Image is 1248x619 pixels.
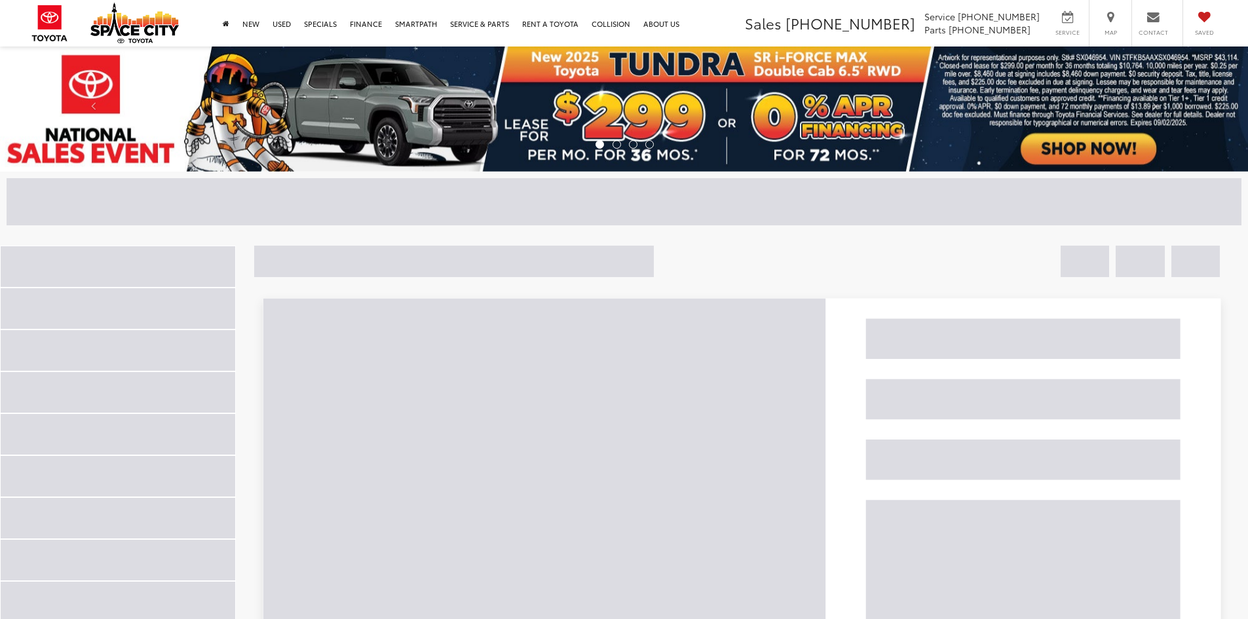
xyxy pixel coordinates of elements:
span: [PHONE_NUMBER] [958,10,1040,23]
span: Map [1096,28,1125,37]
span: [PHONE_NUMBER] [949,23,1031,36]
span: Parts [924,23,946,36]
span: Contact [1139,28,1168,37]
span: Saved [1190,28,1219,37]
span: [PHONE_NUMBER] [785,12,915,33]
img: Space City Toyota [90,3,179,43]
span: Sales [745,12,782,33]
span: Service [1053,28,1082,37]
span: Service [924,10,955,23]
